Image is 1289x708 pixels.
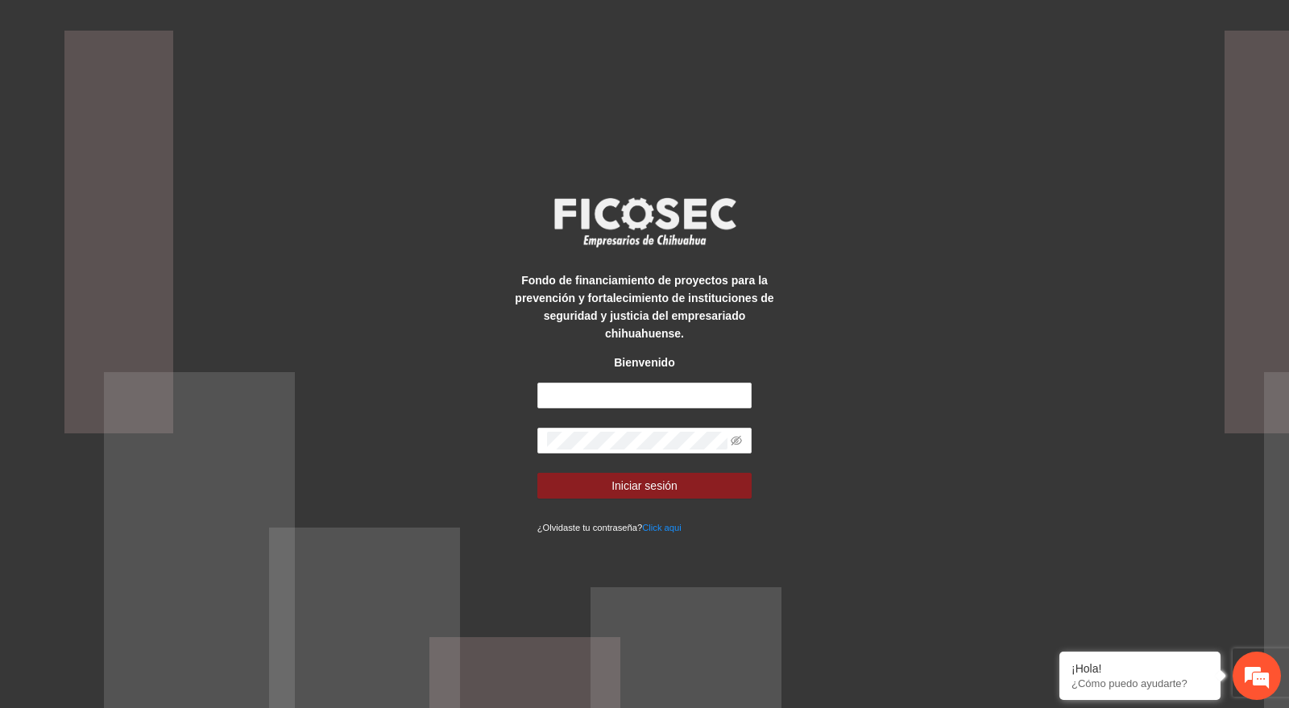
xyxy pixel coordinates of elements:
div: ¡Hola! [1071,662,1208,675]
strong: Fondo de financiamiento de proyectos para la prevención y fortalecimiento de instituciones de seg... [515,274,773,340]
button: Iniciar sesión [537,473,752,499]
span: eye-invisible [731,435,742,446]
strong: Bienvenido [614,356,674,369]
small: ¿Olvidaste tu contraseña? [537,523,682,532]
a: Click aqui [642,523,682,532]
span: Iniciar sesión [611,477,678,495]
p: ¿Cómo puedo ayudarte? [1071,677,1208,689]
img: logo [544,193,745,252]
